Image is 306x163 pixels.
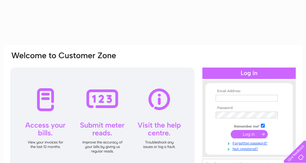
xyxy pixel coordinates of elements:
input: Submit [231,130,268,138]
a: Not registered? [216,146,284,151]
a: Forgotten password? [216,140,284,146]
th: Password: [214,106,284,110]
td: Remember me? [214,123,284,129]
th: Email Address: [214,89,284,93]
